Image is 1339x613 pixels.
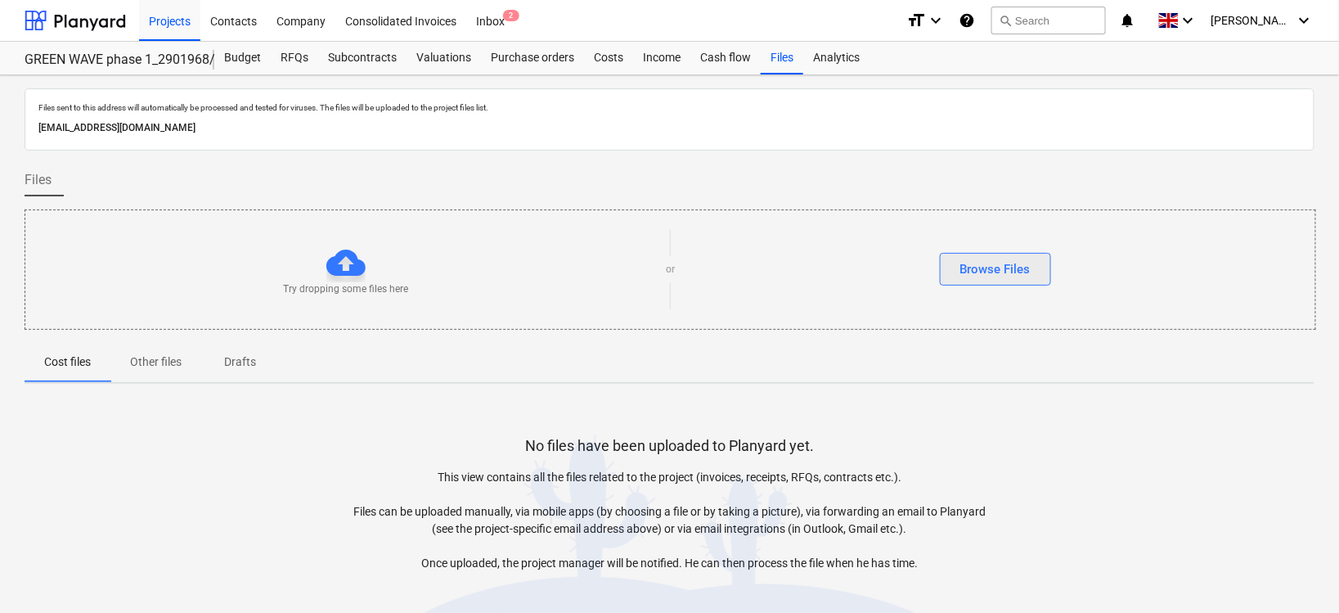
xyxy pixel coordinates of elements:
p: Cost files [44,354,91,371]
p: This view contains all the files related to the project (invoices, receipts, RFQs, contracts etc.... [347,469,992,572]
a: RFQs [271,42,318,74]
a: Subcontracts [318,42,407,74]
a: Files [761,42,803,74]
a: Costs [584,42,633,74]
i: keyboard_arrow_down [1295,11,1314,30]
button: Search [991,7,1106,34]
p: Files sent to this address will automatically be processed and tested for viruses. The files will... [38,102,1301,113]
p: or [666,263,675,277]
a: Budget [214,42,271,74]
p: [EMAIL_ADDRESS][DOMAIN_NAME] [38,119,1301,137]
button: Browse Files [940,253,1051,286]
div: Browse Files [960,259,1031,280]
iframe: Chat Widget [1257,534,1339,613]
i: format_size [906,11,926,30]
span: search [999,14,1012,27]
a: Valuations [407,42,481,74]
div: GREEN WAVE phase 1_2901968/2901969/2901972 [25,52,195,69]
i: keyboard_arrow_down [1179,11,1198,30]
a: Purchase orders [481,42,584,74]
p: Other files [130,354,182,371]
i: notifications [1119,11,1135,30]
p: Try dropping some files here [283,282,408,296]
span: [PERSON_NAME] Zdanaviciene [1211,14,1293,27]
a: Income [633,42,690,74]
span: 2 [503,10,519,21]
div: Try dropping some files hereorBrowse Files [25,210,1316,330]
p: Drafts [221,354,260,371]
a: Cash flow [690,42,761,74]
i: Knowledge base [959,11,975,30]
p: No files have been uploaded to Planyard yet. [525,436,814,456]
a: Analytics [803,42,869,74]
span: Files [25,170,52,190]
i: keyboard_arrow_down [926,11,946,30]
